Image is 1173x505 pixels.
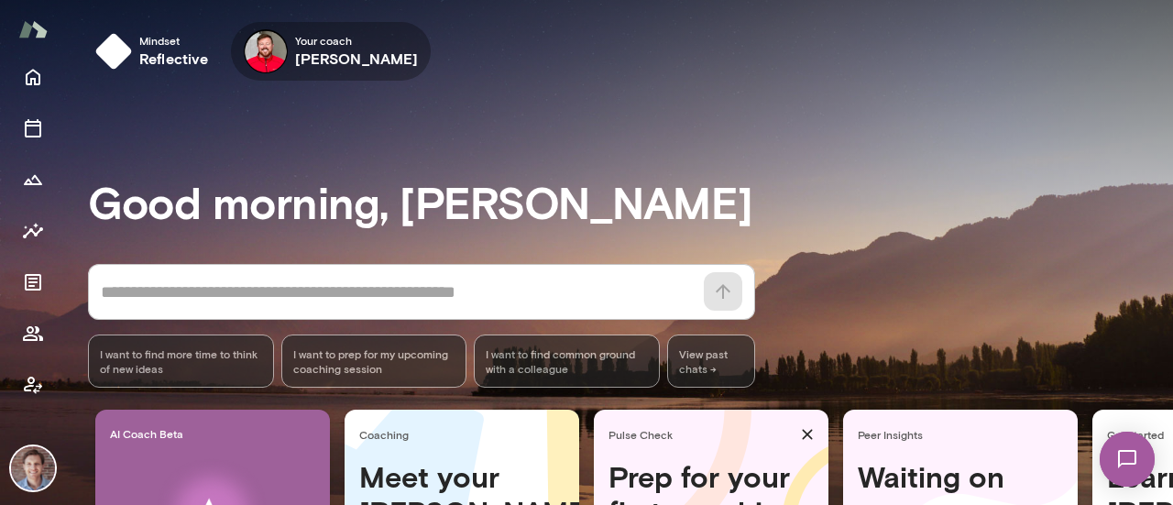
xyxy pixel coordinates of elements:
[139,48,209,70] h6: reflective
[231,22,432,81] div: Jake SwensonYour coach[PERSON_NAME]
[486,346,648,376] span: I want to find common ground with a colleague
[858,427,1070,442] span: Peer Insights
[474,335,660,388] div: I want to find common ground with a colleague
[293,346,455,376] span: I want to prep for my upcoming coaching session
[244,29,288,73] img: Jake Swenson
[15,161,51,198] button: Growth Plan
[100,346,262,376] span: I want to find more time to think of new ideas
[295,48,419,70] h6: [PERSON_NAME]
[15,110,51,147] button: Sessions
[295,33,419,48] span: Your coach
[11,446,55,490] img: Dan Gross
[95,33,132,70] img: mindset
[15,264,51,301] button: Documents
[88,335,274,388] div: I want to find more time to think of new ideas
[608,427,794,442] span: Pulse Check
[281,335,467,388] div: I want to prep for my upcoming coaching session
[18,12,48,47] img: Mento
[667,335,755,388] span: View past chats ->
[88,176,1173,227] h3: Good morning, [PERSON_NAME]
[15,59,51,95] button: Home
[88,22,224,81] button: Mindsetreflective
[139,33,209,48] span: Mindset
[359,427,572,442] span: Coaching
[15,367,51,403] button: Coach app
[15,213,51,249] button: Insights
[15,315,51,352] button: Members
[110,426,323,441] span: AI Coach Beta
